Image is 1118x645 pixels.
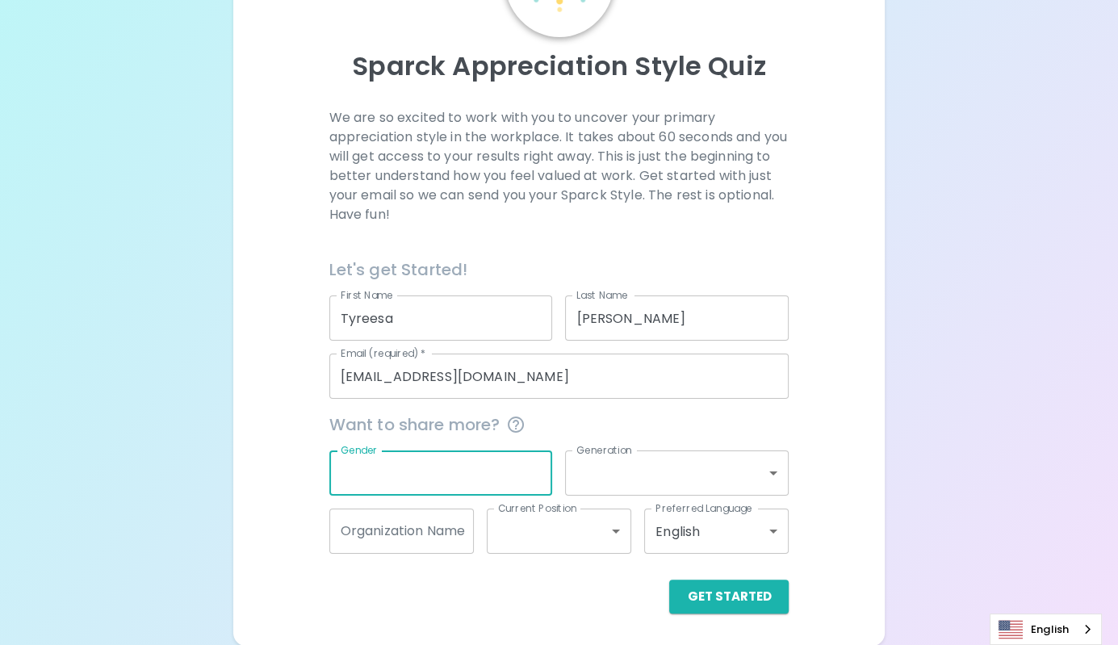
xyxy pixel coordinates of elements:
label: Gender [341,443,378,457]
svg: This information is completely confidential and only used for aggregated appreciation studies at ... [506,415,526,434]
aside: Language selected: English [990,614,1102,645]
button: Get Started [669,580,789,614]
label: Current Position [498,501,576,515]
div: Language [990,614,1102,645]
div: English [644,509,789,554]
label: Email (required) [341,346,426,360]
label: First Name [341,288,393,302]
p: We are so excited to work with you to uncover your primary appreciation style in the workplace. I... [329,108,789,224]
label: Preferred Language [655,501,752,515]
label: Generation [576,443,632,457]
label: Last Name [576,288,627,302]
a: English [990,614,1101,644]
span: Want to share more? [329,412,789,438]
p: Sparck Appreciation Style Quiz [253,50,866,82]
h6: Let's get Started! [329,257,789,283]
